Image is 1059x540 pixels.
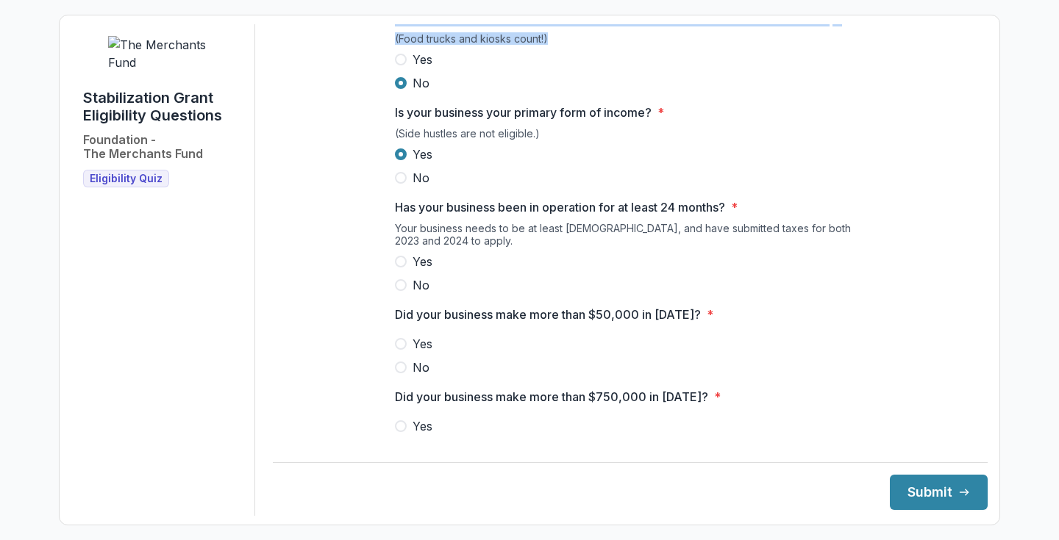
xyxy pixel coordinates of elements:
[108,36,218,71] img: The Merchants Fund
[413,417,432,435] span: Yes
[413,74,429,92] span: No
[395,222,866,253] div: Your business needs to be at least [DEMOGRAPHIC_DATA], and have submitted taxes for both 2023 and...
[395,198,725,216] p: Has your business been in operation for at least 24 months?
[413,253,432,270] span: Yes
[395,388,708,406] p: Did your business make more than $750,000 in [DATE]?
[413,276,429,294] span: No
[413,169,429,187] span: No
[395,32,866,51] div: (Food trucks and kiosks count!)
[413,51,432,68] span: Yes
[413,335,432,353] span: Yes
[395,127,866,145] div: (Side hustles are not eligible.)
[413,145,432,163] span: Yes
[90,173,163,185] span: Eligibility Quiz
[890,475,988,510] button: Submit
[83,89,243,124] h1: Stabilization Grant Eligibility Questions
[83,133,203,161] h2: Foundation - The Merchants Fund
[395,306,701,323] p: Did your business make more than $50,000 in [DATE]?
[395,104,652,121] p: Is your business your primary form of income?
[413,359,429,376] span: No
